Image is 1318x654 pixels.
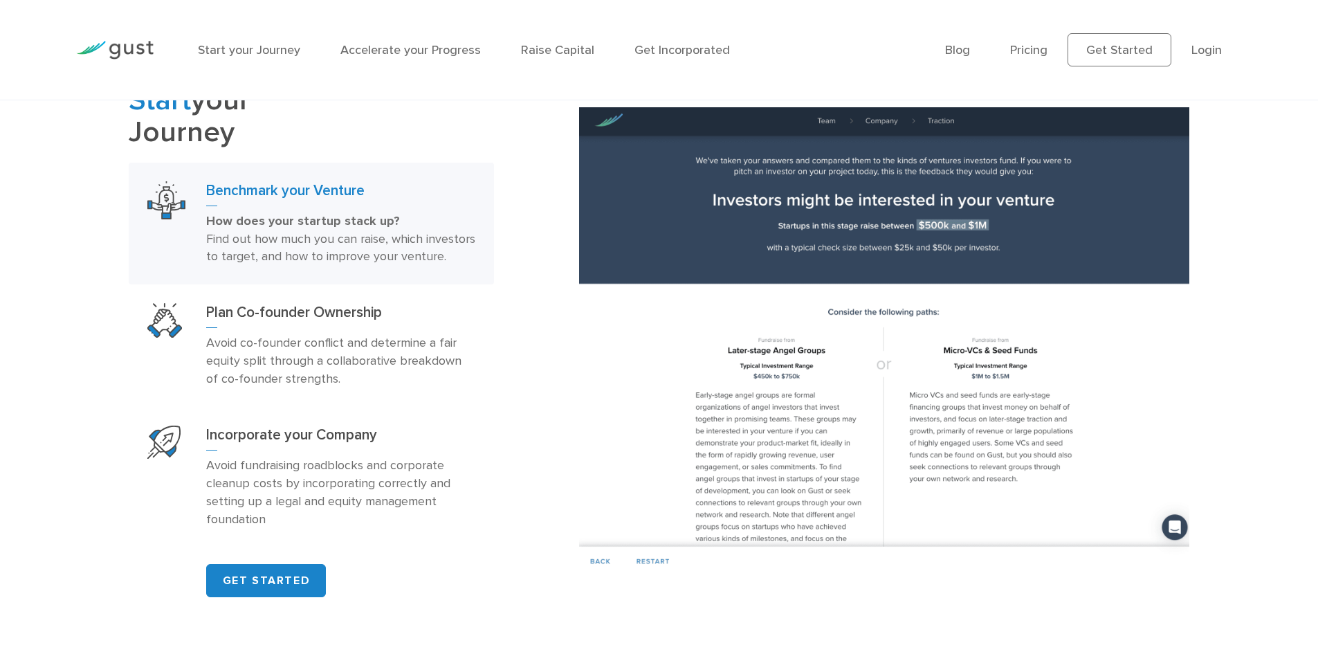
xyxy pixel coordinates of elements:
[129,407,494,547] a: Start Your CompanyIncorporate your CompanyAvoid fundraising roadblocks and corporate cleanup cost...
[521,43,594,57] a: Raise Capital
[206,334,475,388] p: Avoid co-founder conflict and determine a fair equity split through a collaborative breakdown of ...
[340,43,481,57] a: Accelerate your Progress
[129,85,494,149] h2: your Journey
[634,43,730,57] a: Get Incorporated
[206,426,475,451] h3: Incorporate your Company
[206,214,400,228] strong: How does your startup stack up?
[198,43,300,57] a: Start your Journey
[206,303,475,328] h3: Plan Co-founder Ownership
[147,181,185,219] img: Benchmark Your Venture
[76,41,154,60] img: Gust Logo
[129,284,494,407] a: Plan Co Founder OwnershipPlan Co-founder OwnershipAvoid co-founder conflict and determine a fair ...
[206,564,326,597] a: GET STARTED
[206,181,475,206] h3: Benchmark your Venture
[579,107,1189,575] img: Benchmark your Venture
[129,83,191,118] span: Start
[147,303,182,338] img: Plan Co Founder Ownership
[1010,43,1047,57] a: Pricing
[945,43,970,57] a: Blog
[129,163,494,285] a: Benchmark Your VentureBenchmark your VentureHow does your startup stack up? Find out how much you...
[1068,33,1171,66] a: Get Started
[206,457,475,529] p: Avoid fundraising roadblocks and corporate cleanup costs by incorporating correctly and setting u...
[1191,43,1222,57] a: Login
[147,426,181,459] img: Start Your Company
[206,232,475,264] span: Find out how much you can raise, which investors to target, and how to improve your venture.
